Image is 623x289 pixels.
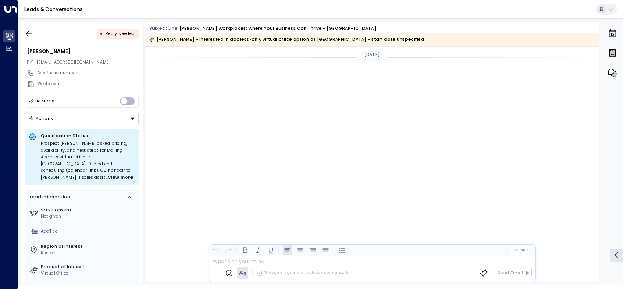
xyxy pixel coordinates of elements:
p: Qualification Status [41,133,135,139]
a: Leads & Conversations [24,6,83,13]
div: AI Mode [36,97,55,105]
div: AddTitle [41,228,136,235]
div: Reston [41,250,136,256]
button: Cc|Bcc [510,247,530,253]
span: | [518,248,519,252]
span: hello@woolnloom.com [37,59,110,66]
label: SMS Consent [41,207,136,213]
div: [PERSON_NAME] [27,48,139,55]
label: Region of Interest [41,243,136,250]
span: Subject Line: [149,25,179,31]
button: Undo [211,245,221,255]
div: [PERSON_NAME] Workplaces: Where Your Business Can Thrive - [GEOGRAPHIC_DATA] [179,25,376,32]
span: Cc Bcc [512,248,528,252]
div: Not given [41,213,136,220]
div: [DATE] [361,51,383,59]
div: Virtual Office [41,270,136,277]
div: Actions [29,116,53,121]
div: • [100,28,103,39]
div: AddPhone number [37,70,139,76]
button: Actions [25,113,139,124]
div: Lead Information [28,194,70,200]
span: Reply Needed [105,31,135,37]
button: Redo [223,245,233,255]
div: The agent signature is added automatically [257,270,349,276]
label: Product of Interest [41,264,136,270]
div: Woolnloom [37,81,139,87]
div: Prospect [PERSON_NAME] asked pricing, availability, and next steps for Mailing Address virtual of... [41,140,135,181]
span: [EMAIL_ADDRESS][DOMAIN_NAME] [37,59,110,65]
span: View more [108,174,133,181]
div: [PERSON_NAME] - interested in address-only virtual office option at [GEOGRAPHIC_DATA] - start dat... [149,36,424,44]
div: Button group with a nested menu [25,113,139,124]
